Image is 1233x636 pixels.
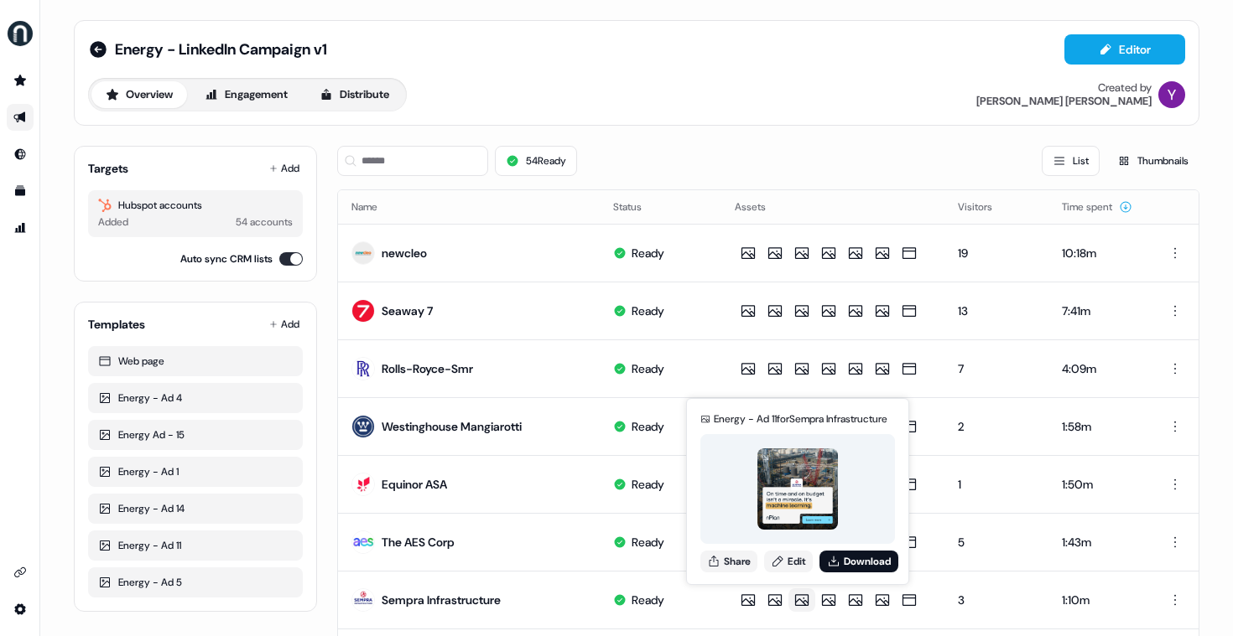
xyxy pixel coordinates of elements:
[7,178,34,204] a: Go to templates
[1106,146,1199,176] button: Thumbnails
[1042,146,1100,176] button: List
[98,574,293,591] div: Energy - Ad 5
[91,81,187,108] button: Overview
[98,390,293,406] div: Energy - Ad 4
[632,302,664,319] div: Ready
[1062,476,1136,493] div: 1:50m
[958,360,1036,377] div: 7
[764,551,813,572] a: Edit
[958,476,1036,493] div: 1
[382,245,427,261] div: newcleo
[958,245,1036,261] div: 19
[721,190,944,224] th: Assets
[382,418,522,435] div: Westinghouse Mangiarotti
[98,197,293,214] div: Hubspot accounts
[190,81,302,108] button: Engagement
[958,192,1012,222] button: Visitors
[7,104,34,131] a: Go to outbound experience
[382,360,473,377] div: Rolls-Royce-Smr
[382,476,447,493] div: Equinor ASA
[632,360,664,377] div: Ready
[88,316,145,333] div: Templates
[1158,81,1185,108] img: Yuriy
[115,39,327,59] span: Energy - LinkedIn Campaign v1
[1062,302,1136,319] div: 7:41m
[714,411,887,427] div: Energy - Ad 11 for Sempra Infrastructure
[351,192,398,222] button: Name
[98,427,293,443] div: Energy Ad - 15
[382,592,501,608] div: Sempra Infrastructure
[266,157,303,180] button: Add
[7,559,34,586] a: Go to integrations
[7,67,34,94] a: Go to prospects
[632,592,664,608] div: Ready
[382,534,455,551] div: The AES Corp
[7,141,34,168] a: Go to Inbound
[1064,43,1185,60] a: Editor
[305,81,403,108] button: Distribute
[1062,245,1136,261] div: 10:18m
[7,596,34,623] a: Go to integrations
[1062,592,1136,608] div: 1:10m
[1062,418,1136,435] div: 1:58m
[757,448,839,530] img: asset preview
[180,251,273,267] label: Auto sync CRM lists
[1062,534,1136,551] div: 1:43m
[382,302,433,319] div: Seaway 7
[1064,34,1185,65] button: Editor
[266,313,303,336] button: Add
[632,245,664,261] div: Ready
[236,214,293,230] div: 54 accounts
[958,302,1036,319] div: 13
[88,160,128,177] div: Targets
[1062,360,1136,377] div: 4:09m
[632,476,664,493] div: Ready
[7,215,34,241] a: Go to attribution
[495,146,577,176] button: 54Ready
[98,353,293,370] div: Web page
[613,192,662,222] button: Status
[976,95,1152,108] div: [PERSON_NAME] [PERSON_NAME]
[98,463,293,480] div: Energy - Ad 1
[1098,81,1152,95] div: Created by
[98,214,128,230] div: Added
[958,592,1036,608] div: 3
[98,537,293,554] div: Energy - Ad 11
[632,418,664,435] div: Ready
[1062,192,1132,222] button: Time spent
[632,534,664,551] div: Ready
[958,534,1036,551] div: 5
[958,418,1036,435] div: 2
[98,500,293,517] div: Energy - Ad 14
[700,551,757,572] button: Share
[819,551,898,572] button: Download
